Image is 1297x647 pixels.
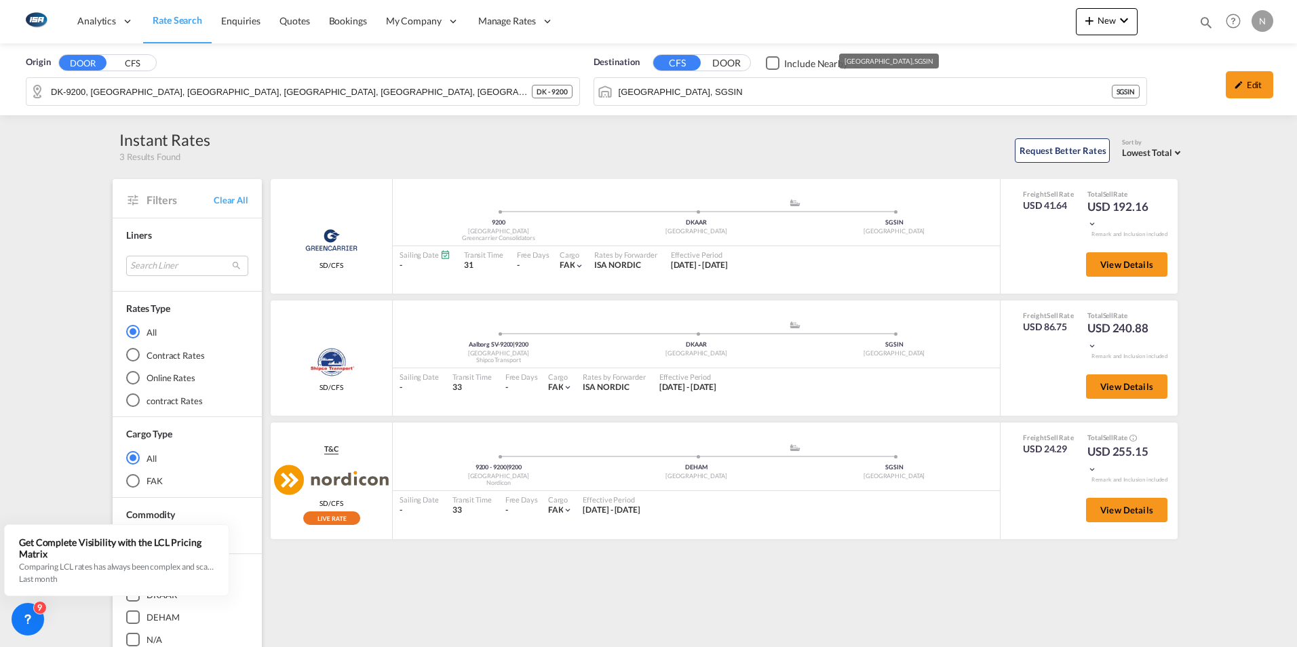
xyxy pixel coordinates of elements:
[598,227,796,236] div: [GEOGRAPHIC_DATA]
[598,218,796,227] div: DKAAR
[583,372,645,382] div: Rates by Forwarder
[126,427,172,441] div: Cargo Type
[126,633,248,646] md-checkbox: N/A
[1023,442,1074,456] div: USD 24.29
[1252,10,1273,32] div: N
[1087,219,1097,229] md-icon: icon-chevron-down
[1023,189,1074,199] div: Freight Rate
[126,474,248,488] md-radio-button: FAK
[452,372,492,382] div: Transit Time
[126,229,151,241] span: Liners
[303,511,360,525] img: live-rate.svg
[598,472,796,481] div: [GEOGRAPHIC_DATA]
[147,193,214,208] span: Filters
[787,199,803,206] md-icon: assets/icons/custom/ship-fill.svg
[1081,15,1132,26] span: New
[845,54,933,68] div: [GEOGRAPHIC_DATA], SGSIN
[594,78,1147,105] md-input-container: Singapore, SGSIN
[308,345,354,379] img: Shipco Transport
[583,505,640,515] span: [DATE] - [DATE]
[515,340,528,348] span: 9200
[77,14,116,28] span: Analytics
[1081,12,1098,28] md-icon: icon-plus 400-fg
[1087,199,1155,231] div: USD 192.16
[795,218,993,227] div: SGSIN
[464,260,503,271] div: 31
[560,260,575,270] span: FAK
[126,371,248,385] md-radio-button: Online Rates
[594,56,640,69] span: Destination
[274,465,389,495] img: Nordicon
[795,340,993,349] div: SGSIN
[1086,374,1167,399] button: View Details
[659,372,717,382] div: Effective Period
[1076,8,1138,35] button: icon-plus 400-fgNewicon-chevron-down
[452,505,492,516] div: 33
[1234,80,1243,90] md-icon: icon-pencil
[598,463,796,472] div: DEHAM
[784,57,848,71] div: Include Nearby
[119,151,180,163] span: 3 Results Found
[1100,259,1153,270] span: View Details
[1023,199,1074,212] div: USD 41.64
[476,463,509,471] span: 9200 - 9200
[508,463,522,471] span: 9200
[703,56,750,71] button: DOOR
[126,394,248,408] md-radio-button: contract Rates
[507,463,509,471] span: |
[301,223,362,257] img: Greencarrier Consolidators
[1047,311,1058,319] span: Sell
[653,55,701,71] button: CFS
[324,444,338,454] span: T&C
[1081,476,1178,484] div: Remark and Inclusion included
[147,611,180,623] div: DEHAM
[505,372,538,382] div: Free Days
[1015,138,1110,163] button: Request Better Rates
[563,383,573,392] md-icon: icon-chevron-down
[320,498,343,508] span: SD/CFS
[795,472,993,481] div: [GEOGRAPHIC_DATA]
[400,260,450,271] div: -
[1222,9,1245,33] span: Help
[1127,433,1137,444] button: Spot Rates are dynamic & can fluctuate with time
[594,250,657,260] div: Rates by Forwarder
[400,356,598,365] div: Shipco Transport
[1086,498,1167,522] button: View Details
[1112,85,1140,98] div: SGSIN
[671,260,729,271] div: 01 Sep 2025 - 30 Sep 2025
[1087,444,1155,476] div: USD 255.15
[505,494,538,505] div: Free Days
[153,14,202,26] span: Rate Search
[126,348,248,361] md-radio-button: Contract Rates
[126,610,248,624] md-checkbox: DEHAM
[400,505,439,516] div: -
[513,340,515,348] span: |
[537,87,567,96] span: DK - 9200
[126,509,175,520] span: Commodity
[126,302,170,315] div: Rates Type
[1100,505,1153,515] span: View Details
[787,321,803,328] md-icon: assets/icons/custom/ship-fill.svg
[563,505,573,515] md-icon: icon-chevron-down
[1023,433,1074,442] div: Freight Rate
[1122,144,1184,159] md-select: Select: Lowest Total
[795,463,993,472] div: SGSIN
[1081,231,1178,238] div: Remark and Inclusion included
[320,383,343,392] span: SD/CFS
[1222,9,1252,34] div: Help
[505,382,508,393] div: -
[400,349,598,358] div: [GEOGRAPHIC_DATA]
[795,227,993,236] div: [GEOGRAPHIC_DATA]
[126,325,248,338] md-radio-button: All
[1103,433,1114,442] span: Sell
[659,382,717,392] span: [DATE] - [DATE]
[320,260,343,270] span: SD/CFS
[464,250,503,260] div: Transit Time
[221,15,260,26] span: Enquiries
[1116,12,1132,28] md-icon: icon-chevron-down
[1087,465,1097,474] md-icon: icon-chevron-down
[598,349,796,358] div: [GEOGRAPHIC_DATA]
[1047,190,1058,198] span: Sell
[575,261,584,271] md-icon: icon-chevron-down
